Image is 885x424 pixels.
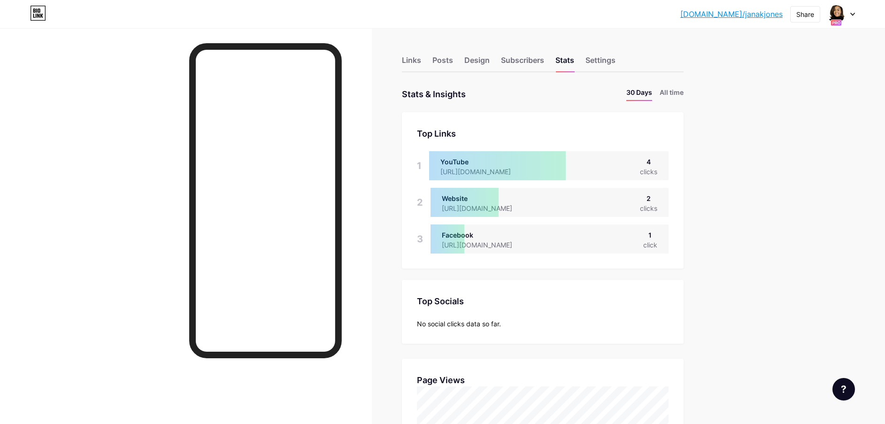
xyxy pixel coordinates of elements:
div: Share [796,9,814,19]
div: 2 [417,188,423,217]
div: click [643,240,657,250]
div: Design [464,54,490,71]
div: 4 [640,157,657,167]
div: 2 [640,193,657,203]
div: Posts [432,54,453,71]
div: Stats & Insights [402,87,466,101]
div: 1 [417,151,422,180]
div: Subscribers [501,54,544,71]
div: Top Socials [417,295,669,308]
div: No social clicks data so far. [417,319,669,329]
a: [DOMAIN_NAME]/janakjones [680,8,783,20]
div: clicks [640,203,657,213]
div: 1 [643,230,657,240]
div: Stats [555,54,574,71]
div: Page Views [417,374,669,386]
div: 3 [417,224,423,254]
li: 30 Days [626,87,652,101]
div: Facebook [442,230,527,240]
div: Top Links [417,127,669,140]
div: Links [402,54,421,71]
li: All time [660,87,684,101]
div: [URL][DOMAIN_NAME] [442,240,527,250]
div: Settings [585,54,616,71]
img: janakjones [827,5,845,23]
div: clicks [640,167,657,177]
